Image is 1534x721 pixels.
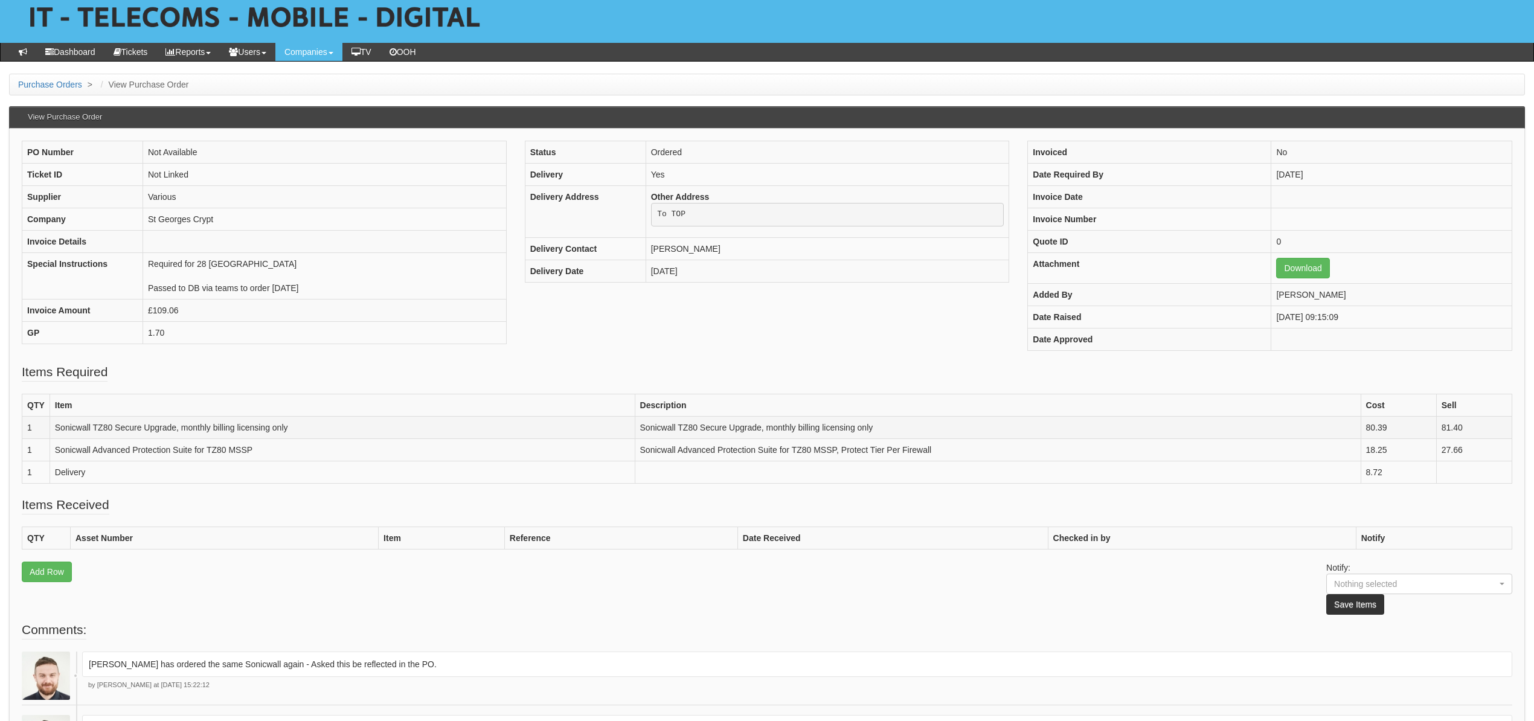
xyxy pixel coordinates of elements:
a: Purchase Orders [18,80,82,89]
th: Supplier [22,185,143,208]
span: > [85,80,95,89]
legend: Comments: [22,621,86,639]
td: 1 [22,416,50,438]
b: Other Address [651,192,710,202]
th: Checked in by [1048,527,1356,549]
th: Date Approved [1028,328,1271,350]
th: Invoiced [1028,141,1271,163]
td: [DATE] [1271,163,1512,185]
td: 1.70 [143,321,507,344]
a: Download [1276,258,1329,278]
th: Item [379,527,505,549]
td: 27.66 [1436,438,1512,461]
td: Ordered [646,141,1009,163]
td: [PERSON_NAME] [1271,283,1512,306]
p: Notify: [1326,562,1512,615]
legend: Items Required [22,363,108,382]
td: Sonicwall TZ80 Secure Upgrade, monthly billing licensing only [50,416,635,438]
th: Invoice Amount [22,299,143,321]
th: Date Required By [1028,163,1271,185]
td: [DATE] [646,260,1009,283]
th: QTY [22,527,71,549]
td: Sonicwall Advanced Protection Suite for TZ80 MSSP, Protect Tier Per Firewall [635,438,1361,461]
h3: View Purchase Order [22,107,108,127]
a: Users [220,43,275,61]
button: Save Items [1326,594,1384,615]
td: [PERSON_NAME] [646,238,1009,260]
th: Notify [1356,527,1512,549]
a: OOH [380,43,425,61]
legend: Items Received [22,496,109,514]
th: QTY [22,394,50,416]
td: No [1271,141,1512,163]
a: TV [342,43,380,61]
td: Yes [646,163,1009,185]
td: £109.06 [143,299,507,321]
th: Invoice Details [22,230,143,252]
th: Delivery Address [525,185,646,238]
a: Reports [156,43,220,61]
td: [DATE] 09:15:09 [1271,306,1512,328]
td: Delivery [50,461,635,483]
a: Add Row [22,562,72,582]
th: Delivery [525,163,646,185]
th: Invoice Date [1028,185,1271,208]
a: Companies [275,43,342,61]
th: Cost [1361,394,1436,416]
pre: To TOP [651,203,1004,227]
th: Delivery Date [525,260,646,283]
td: Sonicwall TZ80 Secure Upgrade, monthly billing licensing only [635,416,1361,438]
th: Special Instructions [22,252,143,299]
td: 1 [22,438,50,461]
td: 8.72 [1361,461,1436,483]
th: Date Received [737,527,1048,549]
th: Invoice Number [1028,208,1271,230]
img: Brad Guiness [22,652,70,700]
td: 1 [22,461,50,483]
td: 81.40 [1436,416,1512,438]
th: Item [50,394,635,416]
th: Delivery Contact [525,238,646,260]
th: Attachment [1028,252,1271,283]
td: Not Linked [143,163,507,185]
th: Added By [1028,283,1271,306]
td: 18.25 [1361,438,1436,461]
button: Nothing selected [1326,574,1512,594]
div: Nothing selected [1334,578,1481,590]
th: Asset Number [71,527,379,549]
li: View Purchase Order [98,79,189,91]
td: Required for 28 [GEOGRAPHIC_DATA] Passed to DB via teams to order [DATE] [143,252,507,299]
td: 80.39 [1361,416,1436,438]
a: Dashboard [36,43,104,61]
th: Company [22,208,143,230]
th: Description [635,394,1361,416]
td: Not Available [143,141,507,163]
th: Date Raised [1028,306,1271,328]
td: St Georges Crypt [143,208,507,230]
td: 0 [1271,230,1512,252]
th: Reference [504,527,737,549]
th: Sell [1436,394,1512,416]
p: by [PERSON_NAME] at [DATE] 15:22:12 [82,681,1512,690]
td: Sonicwall Advanced Protection Suite for TZ80 MSSP [50,438,635,461]
th: PO Number [22,141,143,163]
a: Tickets [104,43,157,61]
th: Quote ID [1028,230,1271,252]
th: Status [525,141,646,163]
p: [PERSON_NAME] has ordered the same Sonicwall again - Asked this be reflected in the PO. [89,658,1506,670]
th: Ticket ID [22,163,143,185]
th: GP [22,321,143,344]
td: Various [143,185,507,208]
